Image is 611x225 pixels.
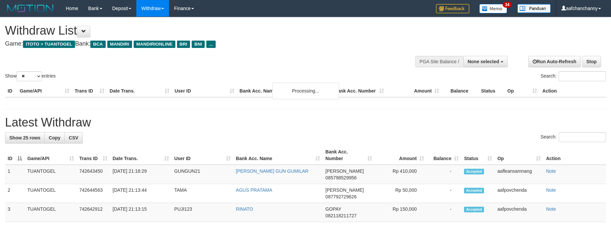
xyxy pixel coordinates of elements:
[17,71,42,81] select: Showentries
[25,184,77,203] td: TUANTOGEL
[5,132,45,143] a: Show 25 rows
[540,85,606,97] th: Action
[237,85,332,97] th: Bank Acc. Name
[5,165,25,184] td: 1
[5,41,401,47] h4: Game: Bank:
[64,132,83,143] a: CSV
[427,146,461,165] th: Balance: activate to sort column ascending
[505,85,540,97] th: Op
[5,116,606,129] h1: Latest Withdraw
[110,146,172,165] th: Date Trans.: activate to sort column ascending
[464,207,484,212] span: Accepted
[559,132,606,142] input: Search:
[478,85,505,97] th: Status
[107,41,132,48] span: MANDIRI
[375,146,427,165] th: Amount: activate to sort column ascending
[325,168,364,174] span: [PERSON_NAME]
[5,146,25,165] th: ID: activate to sort column descending
[495,184,543,203] td: aafpovchenda
[541,132,606,142] label: Search:
[543,146,606,165] th: Action
[495,203,543,222] td: aafpovchenda
[77,165,110,184] td: 742643450
[468,59,499,64] span: None selected
[172,184,233,203] td: TAMA
[9,135,40,140] span: Show 25 rows
[272,83,339,99] div: Processing...
[236,168,309,174] a: [PERSON_NAME] GUN GUMILAR
[427,203,461,222] td: -
[172,146,233,165] th: User ID: activate to sort column ascending
[172,165,233,184] td: GUNGUN21
[427,165,461,184] td: -
[495,146,543,165] th: Op: activate to sort column ascending
[375,165,427,184] td: Rp 410,000
[559,71,606,81] input: Search:
[332,85,387,97] th: Bank Acc. Number
[206,41,215,48] span: ...
[461,146,495,165] th: Status: activate to sort column ascending
[375,203,427,222] td: Rp 150,000
[442,85,478,97] th: Balance
[5,24,401,37] h1: Withdraw List
[5,3,56,13] img: MOTION_logo.png
[495,165,543,184] td: aafleansamnang
[528,56,581,67] a: Run Auto-Refresh
[463,56,508,67] button: None selected
[5,85,17,97] th: ID
[325,175,356,180] span: Copy 085798529956 to clipboard
[325,194,356,199] span: Copy 087792729626 to clipboard
[25,165,77,184] td: TUANTOGEL
[77,146,110,165] th: Trans ID: activate to sort column ascending
[25,146,77,165] th: Game/API: activate to sort column ascending
[49,135,60,140] span: Copy
[5,203,25,222] td: 3
[233,146,323,165] th: Bank Acc. Name: activate to sort column ascending
[134,41,175,48] span: MANDIRIONLINE
[436,4,469,13] img: Feedback.jpg
[325,187,364,193] span: [PERSON_NAME]
[546,187,556,193] a: Note
[479,4,507,13] img: Button%20Memo.svg
[427,184,461,203] td: -
[236,206,253,212] a: RINATO
[541,71,606,81] label: Search:
[69,135,78,140] span: CSV
[236,187,272,193] a: AGUS PRATAMA
[177,41,190,48] span: BRI
[25,203,77,222] td: TUANTOGEL
[323,146,375,165] th: Bank Acc. Number: activate to sort column ascending
[77,203,110,222] td: 742642912
[5,71,56,81] label: Show entries
[464,169,484,174] span: Accepted
[44,132,65,143] a: Copy
[517,4,551,13] img: panduan.png
[110,184,172,203] td: [DATE] 21:13:44
[415,56,463,67] div: PGA Site Balance /
[77,184,110,203] td: 742644563
[90,41,105,48] span: BCA
[325,213,356,218] span: Copy 082118211727 to clipboard
[464,188,484,193] span: Accepted
[107,85,172,97] th: Date Trans.
[172,85,237,97] th: User ID
[375,184,427,203] td: Rp 50,000
[23,41,75,48] span: ITOTO > TUANTOGEL
[546,168,556,174] a: Note
[17,85,72,97] th: Game/API
[582,56,601,67] a: Stop
[387,85,442,97] th: Amount
[325,206,341,212] span: GOPAY
[110,203,172,222] td: [DATE] 21:13:15
[72,85,107,97] th: Trans ID
[192,41,205,48] span: BNI
[172,203,233,222] td: PUJI123
[546,206,556,212] a: Note
[503,2,512,8] span: 34
[110,165,172,184] td: [DATE] 21:18:29
[5,184,25,203] td: 2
